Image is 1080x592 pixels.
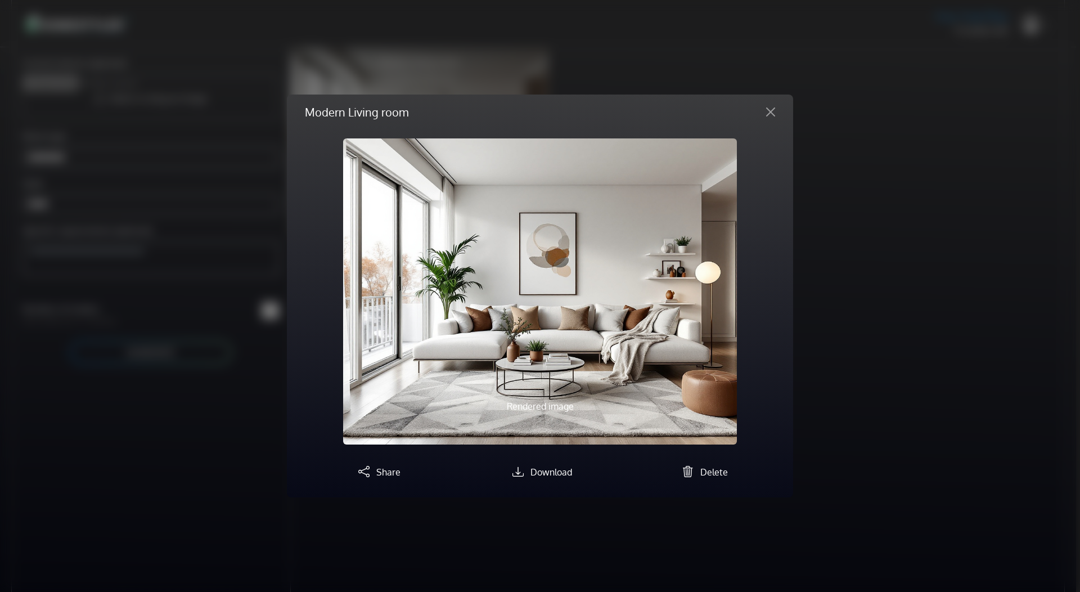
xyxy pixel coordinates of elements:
span: Share [376,467,400,478]
p: Rendered image [402,400,678,413]
span: Download [530,467,572,478]
a: Download [508,467,572,478]
button: Delete [678,463,728,479]
h5: Modern Living room [305,104,408,120]
a: Share [354,467,400,478]
button: Close [757,103,784,121]
span: Delete [700,467,728,478]
img: homestyler-20250911-1-ztdxkj.jpg [343,138,737,445]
